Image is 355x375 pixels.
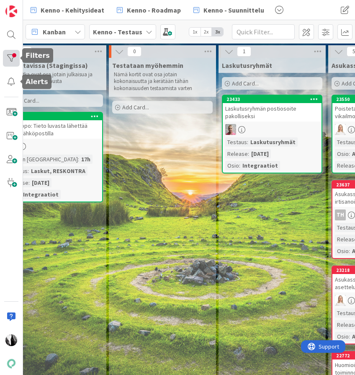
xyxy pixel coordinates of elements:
span: Add Card... [122,103,149,111]
div: Testaus [225,137,247,147]
span: Testattavissa (Stagingissa) [3,61,88,70]
span: Support [18,1,38,11]
span: : [28,166,29,176]
div: [DATE] [30,178,51,187]
img: Visit kanbanzone.com [5,5,17,17]
div: HJ [223,124,322,135]
span: : [349,246,350,256]
img: SL [335,124,346,135]
div: 17h [79,155,93,164]
span: Laskutusryhmät [222,61,272,70]
div: 23433 [226,96,322,102]
span: Add Card... [232,80,259,87]
div: Laskutusryhmät [248,137,298,147]
div: 23313 [7,114,102,119]
span: Testataan myöhemmin [112,61,183,70]
div: Integraatiot [240,161,280,170]
img: SL [335,295,346,306]
span: 1 [18,47,32,57]
span: 2x [201,28,212,36]
div: Release [225,149,248,158]
span: Add Card... [13,97,39,104]
div: Osio [335,246,349,256]
span: : [247,137,248,147]
div: 23433Laskutusryhmän postiosoite pakolliseksi [223,96,322,122]
img: KV [5,334,17,346]
div: [DATE] [249,149,271,158]
div: Osio [335,149,349,158]
input: Quick Filter... [232,24,295,39]
span: 0 [127,47,141,57]
span: Kenno - Suunnittelu [203,5,264,15]
div: 23433 [223,96,322,103]
span: Kanban [43,27,66,37]
div: 23313 [3,113,102,120]
span: : [349,332,350,341]
div: Laskutusryhmän postiosoite pakolliseksi [223,103,322,122]
span: : [349,149,350,158]
span: : [28,178,30,187]
b: Kenno - Testaus [93,28,142,36]
span: Kenno - Kehitysideat [41,5,104,15]
div: TH [335,209,346,220]
div: Time in [GEOGRAPHIC_DATA] [6,155,78,164]
div: Osio [225,161,239,170]
div: Joo/Ropo: Tieto luvasta lähettää lasku sähköpostilla [3,120,102,139]
div: 23313Joo/Ropo: Tieto luvasta lähettää lasku sähköpostilla [3,113,102,139]
span: : [239,161,240,170]
h5: Alerts [26,78,48,86]
img: HJ [225,124,236,135]
p: Kortit jotka ovat osa jotain julkaisua ja jotka odottavat testausta [4,71,101,85]
span: : [248,149,249,158]
div: Integraatiot [21,190,61,199]
img: avatar [5,358,17,370]
a: Kenno - Suunnittelu [188,3,269,18]
div: Laskut, RESKONTRA [29,166,87,176]
span: Kenno - Roadmap [127,5,181,15]
span: 3x [212,28,223,36]
h5: Filters [26,52,50,59]
span: : [78,155,79,164]
p: Nämä kortit ovat osa jotain kokonaisuutta ja kerätään tähän kokonaisuuden testaamista varten [114,71,211,92]
a: Kenno - Kehitysideat [26,3,109,18]
a: Kenno - Roadmap [112,3,186,18]
span: 1 [237,47,251,57]
div: Osio [335,332,349,341]
span: 1x [189,28,201,36]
